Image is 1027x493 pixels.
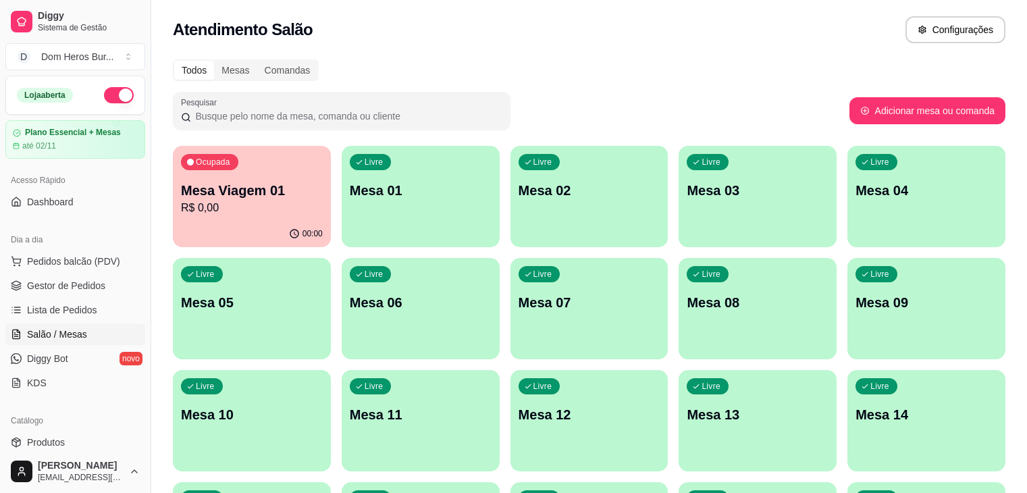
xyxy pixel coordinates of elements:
p: 00:00 [302,228,323,239]
button: LivreMesa 02 [510,146,668,247]
div: Dom Heros Bur ... [41,50,113,63]
p: Mesa 08 [687,293,828,312]
button: Adicionar mesa ou comanda [849,97,1005,124]
p: Livre [365,269,384,280]
p: Livre [870,157,889,167]
div: Todos [174,61,214,80]
button: LivreMesa 11 [342,370,500,471]
p: Livre [533,157,552,167]
span: Produtos [27,436,65,449]
button: Alterar Status [104,87,134,103]
a: DiggySistema de Gestão [5,5,145,38]
span: Dashboard [27,195,74,209]
a: Plano Essencial + Mesasaté 02/11 [5,120,145,159]
p: Mesa 12 [519,405,660,424]
label: Pesquisar [181,97,221,108]
button: LivreMesa 14 [847,370,1005,471]
button: LivreMesa 07 [510,258,668,359]
p: Mesa 03 [687,181,828,200]
p: Livre [702,381,720,392]
h2: Atendimento Salão [173,19,313,41]
a: Dashboard [5,191,145,213]
div: Acesso Rápido [5,170,145,191]
p: Mesa 11 [350,405,492,424]
button: LivreMesa 12 [510,370,668,471]
p: Mesa 04 [855,181,997,200]
p: Mesa Viagem 01 [181,181,323,200]
p: Mesa 09 [855,293,997,312]
span: [PERSON_NAME] [38,460,124,472]
button: [PERSON_NAME][EMAIL_ADDRESS][DOMAIN_NAME] [5,455,145,488]
span: Gestor de Pedidos [27,279,105,292]
a: Gestor de Pedidos [5,275,145,296]
button: Pedidos balcão (PDV) [5,251,145,272]
p: Livre [870,269,889,280]
button: LivreMesa 06 [342,258,500,359]
button: LivreMesa 05 [173,258,331,359]
button: LivreMesa 04 [847,146,1005,247]
button: Select a team [5,43,145,70]
p: Mesa 10 [181,405,323,424]
span: Sistema de Gestão [38,22,140,33]
p: Livre [196,381,215,392]
p: Mesa 02 [519,181,660,200]
button: Configurações [905,16,1005,43]
div: Loja aberta [17,88,73,103]
span: Diggy Bot [27,352,68,365]
button: LivreMesa 08 [679,258,837,359]
p: Livre [533,381,552,392]
span: Lista de Pedidos [27,303,97,317]
a: KDS [5,372,145,394]
article: até 02/11 [22,140,56,151]
p: Ocupada [196,157,230,167]
a: Diggy Botnovo [5,348,145,369]
span: Diggy [38,10,140,22]
p: Livre [870,381,889,392]
span: Pedidos balcão (PDV) [27,255,120,268]
p: R$ 0,00 [181,200,323,216]
div: Dia a dia [5,229,145,251]
span: [EMAIL_ADDRESS][DOMAIN_NAME] [38,472,124,483]
button: LivreMesa 01 [342,146,500,247]
div: Catálogo [5,410,145,432]
p: Mesa 05 [181,293,323,312]
p: Livre [533,269,552,280]
button: LivreMesa 13 [679,370,837,471]
p: Mesa 14 [855,405,997,424]
a: Lista de Pedidos [5,299,145,321]
input: Pesquisar [191,109,502,123]
span: Salão / Mesas [27,328,87,341]
button: LivreMesa 09 [847,258,1005,359]
div: Comandas [257,61,318,80]
a: Produtos [5,432,145,453]
a: Salão / Mesas [5,323,145,345]
article: Plano Essencial + Mesas [25,128,121,138]
button: LivreMesa 03 [679,146,837,247]
span: KDS [27,376,47,390]
p: Livre [365,157,384,167]
p: Mesa 06 [350,293,492,312]
button: OcupadaMesa Viagem 01R$ 0,0000:00 [173,146,331,247]
p: Livre [365,381,384,392]
button: LivreMesa 10 [173,370,331,471]
p: Mesa 07 [519,293,660,312]
span: D [17,50,30,63]
div: Mesas [214,61,257,80]
p: Mesa 13 [687,405,828,424]
p: Livre [702,157,720,167]
p: Livre [196,269,215,280]
p: Mesa 01 [350,181,492,200]
p: Livre [702,269,720,280]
